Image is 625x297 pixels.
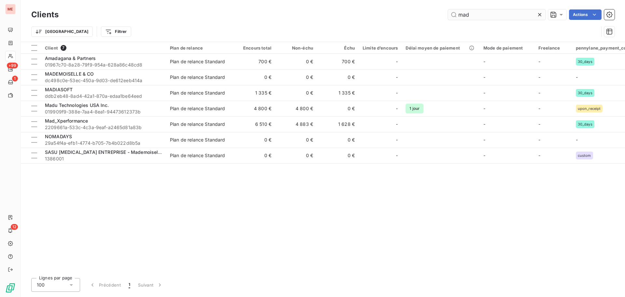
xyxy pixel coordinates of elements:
span: - [538,59,540,64]
td: 0 € [317,132,359,148]
div: Plan de relance Standard [170,90,225,96]
td: 0 € [275,132,317,148]
span: SASU [MEDICAL_DATA] ENTREPRISE - Mademoiselle Culotte [45,149,179,155]
span: 1 [129,282,130,288]
span: dc498c0e-53ec-450a-9d03-de612eeb414a [45,77,162,84]
span: - [396,121,398,127]
td: 700 € [317,54,359,69]
td: 0 € [275,69,317,85]
span: - [576,74,578,80]
div: Échu [321,45,355,51]
span: 29a54f4a-efb1-4774-b705-7b4b022d8b5a [45,140,162,146]
td: 0 € [317,148,359,163]
td: 0 € [234,132,275,148]
span: 1 jour [406,104,424,113]
span: - [396,90,398,96]
span: 30_days [578,122,592,126]
span: 100 [37,282,45,288]
span: 30_days [578,60,592,64]
span: - [396,137,398,143]
span: 01967c70-8a28-79f9-954a-628a86c48cd8 [45,62,162,68]
span: Madu Technologies USA Inc. [45,102,109,108]
td: 1 628 € [317,116,359,132]
button: Précédent [85,278,125,292]
span: 1386001 [45,156,162,162]
span: MADEMOISELLE & CO [45,71,94,77]
span: +99 [7,63,18,68]
td: 0 € [317,69,359,85]
div: Encours total [238,45,271,51]
span: - [576,137,578,142]
td: 0 € [275,85,317,101]
td: 700 € [234,54,275,69]
span: 12 [11,224,18,230]
span: - [538,106,540,111]
span: - [538,74,540,80]
span: 019909f9-388e-7aa4-8ea1-94473612373b [45,109,162,115]
td: 4 883 € [275,116,317,132]
div: Délai moyen de paiement [406,45,475,51]
td: 0 € [275,54,317,69]
span: Amadagana & Partners [45,55,96,61]
span: NOMADAYS [45,134,72,139]
button: Actions [569,9,602,20]
div: Non-échu [279,45,313,51]
div: Plan de relance Standard [170,74,225,81]
td: 1 335 € [234,85,275,101]
button: Filtrer [101,26,131,37]
div: Plan de relance Standard [170,152,225,159]
span: custom [578,154,591,157]
span: - [538,121,540,127]
button: Suivant [134,278,167,292]
span: upon_receipt [578,107,601,111]
span: - [396,105,398,112]
span: 1 [12,76,18,82]
span: - [483,90,485,96]
span: - [483,121,485,127]
span: Mad_Xperformance [45,118,88,124]
span: - [396,74,398,81]
h3: Clients [31,9,59,21]
td: 4 800 € [234,101,275,116]
span: Client [45,45,58,51]
div: Plan de relance Standard [170,58,225,65]
span: - [483,74,485,80]
span: MADIASOFT [45,87,73,92]
div: Freelance [538,45,568,51]
td: 0 € [275,148,317,163]
td: 4 800 € [275,101,317,116]
iframe: Intercom live chat [603,275,618,290]
div: ME [5,4,16,14]
td: 0 € [234,148,275,163]
span: 7 [61,45,66,51]
div: Plan de relance [170,45,230,51]
span: - [483,106,485,111]
span: 30_days [578,91,592,95]
span: - [396,58,398,65]
input: Rechercher [448,9,546,20]
div: Plan de relance Standard [170,137,225,143]
span: - [396,152,398,159]
div: Plan de relance Standard [170,105,225,112]
td: 0 € [234,69,275,85]
div: Plan de relance Standard [170,121,225,127]
button: [GEOGRAPHIC_DATA] [31,26,93,37]
td: 0 € [317,101,359,116]
span: - [483,59,485,64]
span: - [483,153,485,158]
td: 6 510 € [234,116,275,132]
span: ddb2eb48-8ad4-42a1-870a-edaa1be64eed [45,93,162,99]
td: 1 335 € [317,85,359,101]
span: 2209661a-533c-4c3a-9eaf-a2465d81a83b [45,124,162,131]
span: - [483,137,485,142]
button: 1 [125,278,134,292]
span: - [538,137,540,142]
div: Limite d’encours [363,45,398,51]
span: - [538,153,540,158]
span: - [538,90,540,96]
img: Logo LeanPay [5,283,16,293]
div: Mode de paiement [483,45,531,51]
